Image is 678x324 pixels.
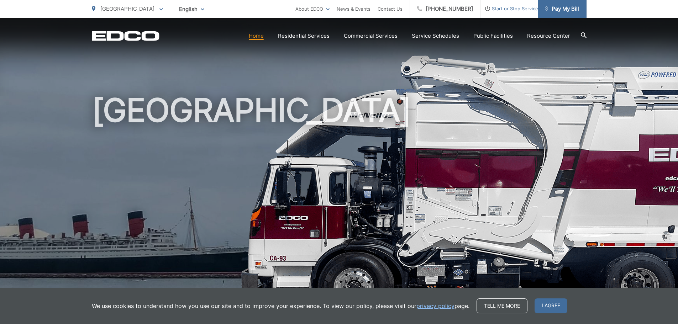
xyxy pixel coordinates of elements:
[249,32,264,40] a: Home
[92,302,469,310] p: We use cookies to understand how you use our site and to improve your experience. To view our pol...
[344,32,398,40] a: Commercial Services
[278,32,330,40] a: Residential Services
[545,5,579,13] span: Pay My Bill
[92,31,159,41] a: EDCD logo. Return to the homepage.
[535,298,567,313] span: I agree
[337,5,370,13] a: News & Events
[473,32,513,40] a: Public Facilities
[100,5,154,12] span: [GEOGRAPHIC_DATA]
[92,92,587,318] h1: [GEOGRAPHIC_DATA]
[412,32,459,40] a: Service Schedules
[416,302,454,310] a: privacy policy
[378,5,403,13] a: Contact Us
[477,298,527,313] a: Tell me more
[527,32,570,40] a: Resource Center
[295,5,330,13] a: About EDCO
[174,3,210,15] span: English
